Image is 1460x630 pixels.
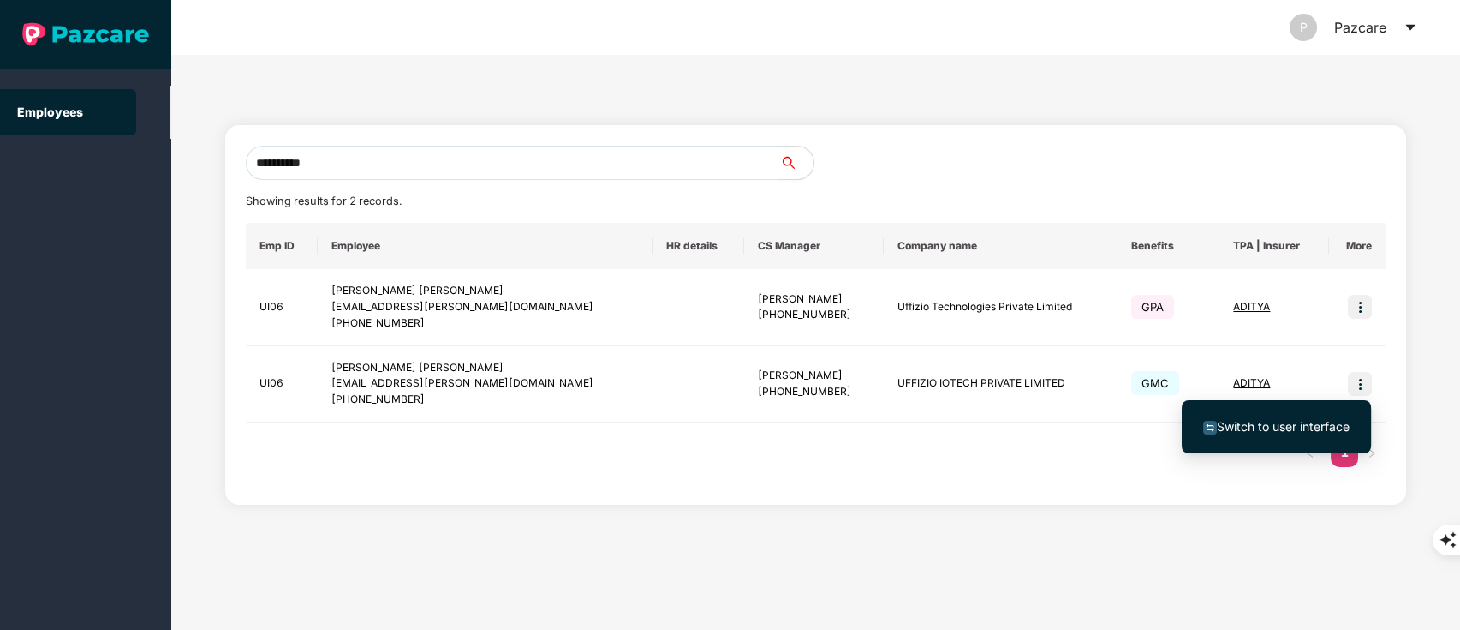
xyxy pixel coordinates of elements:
[246,346,318,423] td: UI06
[1358,440,1386,467] li: Next Page
[1217,419,1350,434] span: Switch to user interface
[1300,14,1308,41] span: P
[1348,372,1372,396] img: icon
[884,223,1117,269] th: Company name
[1348,295,1372,319] img: icon
[884,346,1117,423] td: UFFIZIO IOTECH PRIVATE LIMITED
[331,315,639,332] div: [PHONE_NUMBER]
[1233,300,1270,313] span: ADITYA
[331,360,639,376] div: [PERSON_NAME] [PERSON_NAME]
[778,156,813,170] span: search
[331,375,639,392] div: [EMAIL_ADDRESS][PERSON_NAME][DOMAIN_NAME]
[1358,440,1386,467] button: right
[744,223,884,269] th: CS Manager
[17,105,83,119] a: Employees
[1131,371,1179,395] span: GMC
[758,384,870,400] div: [PHONE_NUMBER]
[1233,376,1270,389] span: ADITYA
[884,269,1117,346] td: Uffizio Technologies Private Limited
[331,283,639,299] div: [PERSON_NAME] [PERSON_NAME]
[1219,223,1328,269] th: TPA | Insurer
[653,223,743,269] th: HR details
[1131,295,1174,319] span: GPA
[1329,223,1386,269] th: More
[1367,448,1377,459] span: right
[758,307,870,323] div: [PHONE_NUMBER]
[246,223,318,269] th: Emp ID
[758,368,870,384] div: [PERSON_NAME]
[778,146,814,180] button: search
[246,269,318,346] td: UI06
[1403,21,1417,34] span: caret-down
[1117,223,1219,269] th: Benefits
[331,392,639,408] div: [PHONE_NUMBER]
[246,195,402,207] span: Showing results for 2 records.
[758,291,870,308] div: [PERSON_NAME]
[318,223,653,269] th: Employee
[331,299,639,315] div: [EMAIL_ADDRESS][PERSON_NAME][DOMAIN_NAME]
[1203,421,1217,435] img: svg+xml;base64,PHN2ZyB4bWxucz0iaHR0cDovL3d3dy53My5vcmcvMjAwMC9zdmciIHdpZHRoPSIxNiIgaGVpZ2h0PSIxNi...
